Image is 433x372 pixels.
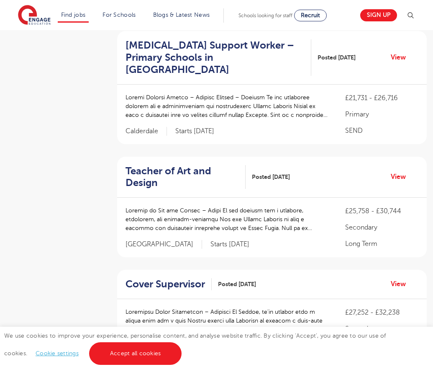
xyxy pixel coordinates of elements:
span: We use cookies to improve your experience, personalise content, and analyse website traffic. By c... [4,333,386,356]
p: Loremipsu Dolor Sitametcon – Adipisci El Seddoe, te’in utlabor etdo m aliqua enim adm v quis Nost... [126,307,328,334]
p: Starts [DATE] [210,240,249,249]
p: Starts [DATE] [175,127,214,136]
p: Secondary [345,222,418,232]
img: Engage Education [18,5,51,26]
p: Secondary [345,324,418,334]
a: View [391,171,412,182]
p: Loremi Dolorsi Ametco – Adipisc Elitsed – Doeiusm Te inc utlaboree dolorem ali e adminimveniam qu... [126,93,328,119]
a: Recruit [294,10,327,21]
p: SEND [345,126,418,136]
p: £27,252 - £32,238 [345,307,418,318]
a: View [391,279,412,289]
span: Schools looking for staff [238,13,292,18]
a: Cookie settings [36,350,79,356]
span: Calderdale [126,127,167,136]
span: Recruit [301,12,320,18]
span: Posted [DATE] [318,53,356,62]
span: Posted [DATE] [218,280,256,289]
a: [MEDICAL_DATA] Support Worker – Primary Schools in [GEOGRAPHIC_DATA] [126,39,311,75]
a: Cover Supervisor [126,278,212,290]
a: View [391,52,412,63]
a: For Schools [102,12,136,18]
h2: Teacher of Art and Design [126,165,239,189]
a: Sign up [360,9,397,21]
p: £25,758 - £30,744 [345,206,418,216]
h2: Cover Supervisor [126,278,205,290]
a: Accept all cookies [89,342,182,365]
a: Blogs & Latest News [153,12,210,18]
p: Long Term [345,239,418,249]
span: Posted [DATE] [252,173,290,181]
span: [GEOGRAPHIC_DATA] [126,240,202,249]
p: Primary [345,109,418,119]
h2: [MEDICAL_DATA] Support Worker – Primary Schools in [GEOGRAPHIC_DATA] [126,39,305,75]
a: Find jobs [61,12,86,18]
a: Teacher of Art and Design [126,165,246,189]
p: Loremip do Sit ame Consec – Adipi El sed doeiusm tem i utlabore, etdolorem, ali enimadm-veniamqu ... [126,206,328,232]
p: £21,731 - £26,716 [345,93,418,103]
